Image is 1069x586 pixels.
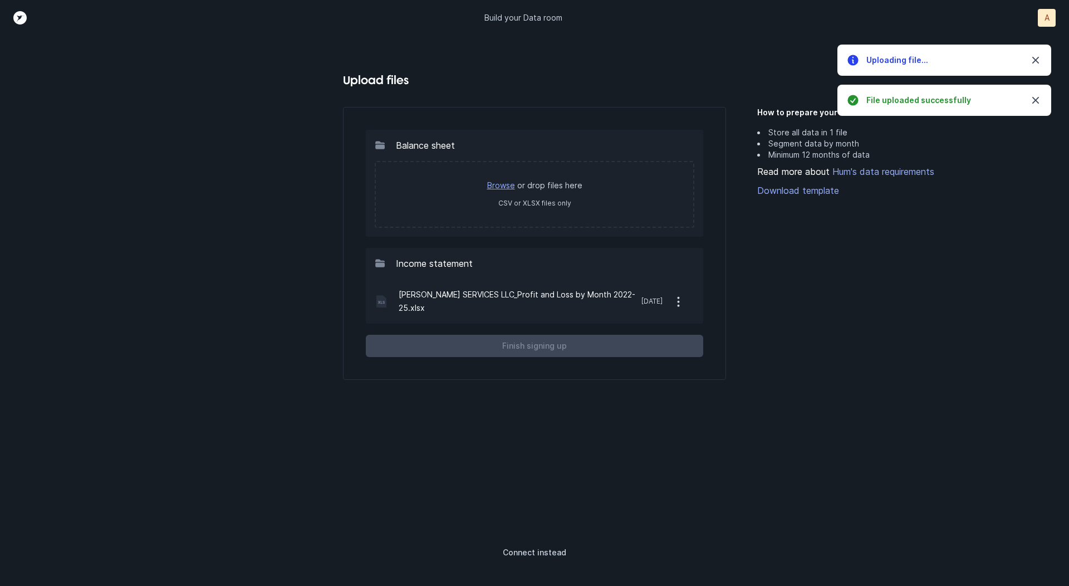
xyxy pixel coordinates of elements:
[487,180,515,190] a: Browse
[757,149,980,160] li: Minimum 12 months of data
[396,257,473,270] p: Income statement
[830,166,934,177] a: Hum's data requirements
[484,12,562,23] p: Build your Data room
[866,55,1020,66] h5: Uploading file...
[399,288,641,315] p: [PERSON_NAME] SERVICES LLC_Profit and Loss by Month 2022-25.xlsx
[757,127,980,138] li: Store all data in 1 file
[366,335,703,357] button: Finish signing up
[1045,12,1050,23] p: A
[498,199,571,207] label: CSV or XLSX files only
[396,139,455,152] p: Balance sheet
[757,184,980,197] a: Download template
[1038,9,1056,27] button: A
[387,180,682,191] p: or drop files here
[365,541,704,564] button: Connect instead
[502,339,567,353] p: Finish signing up
[641,297,663,306] p: [DATE]
[503,546,566,559] p: Connect instead
[866,95,1020,106] h5: File uploaded successfully
[757,138,980,149] li: Segment data by month
[757,107,980,118] h5: How to prepare your file
[757,165,980,178] div: Read more about
[343,71,726,89] h4: Upload files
